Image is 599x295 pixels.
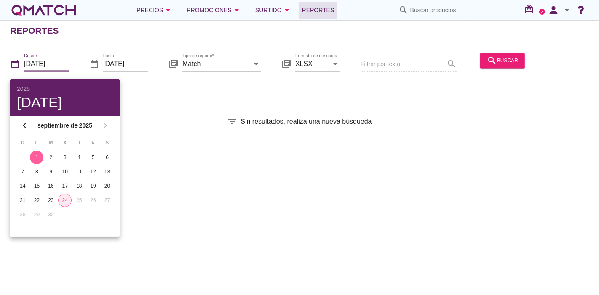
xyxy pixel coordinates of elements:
div: Promociones [187,5,242,15]
div: 5 [86,154,100,161]
div: 7 [16,168,29,175]
div: 11 [72,168,86,175]
button: Promociones [180,2,249,19]
button: 18 [72,179,86,193]
div: 21 [16,197,29,204]
h2: Reportes [10,24,59,37]
th: L [30,136,43,150]
div: 3 [58,154,72,161]
i: arrow_drop_down [562,5,572,15]
div: 15 [30,182,43,190]
div: buscar [487,56,518,66]
input: Desde [24,57,69,71]
button: 3 [58,151,72,164]
button: 1 [30,151,43,164]
i: date_range [89,59,99,69]
button: 9 [44,165,58,178]
button: 12 [86,165,100,178]
input: Tipo de reporte* [182,57,249,71]
div: 2025 [17,86,113,92]
button: 10 [58,165,72,178]
input: Formato de descarga [295,57,329,71]
i: arrow_drop_down [251,59,261,69]
button: 17 [58,179,72,193]
div: 9 [44,168,58,175]
strong: septiembre de 2025 [32,121,98,130]
div: 17 [58,182,72,190]
button: 20 [101,179,114,193]
div: 19 [86,182,100,190]
i: library_books [168,59,179,69]
button: 24 [58,194,72,207]
div: 8 [30,168,43,175]
div: 14 [16,182,29,190]
button: 4 [72,151,86,164]
input: hasta [103,57,148,71]
button: 2 [44,151,58,164]
div: 22 [30,197,43,204]
i: filter_list [227,117,237,127]
div: Surtido [255,5,292,15]
i: search [398,5,409,15]
th: X [58,136,71,150]
button: 14 [16,179,29,193]
a: white-qmatch-logo [10,2,78,19]
button: 15 [30,179,43,193]
span: Reportes [302,5,334,15]
button: Precios [130,2,180,19]
i: person [545,4,562,16]
div: 16 [44,182,58,190]
text: 2 [541,10,543,13]
input: Buscar productos [410,3,462,17]
i: arrow_drop_down [282,5,292,15]
button: buscar [480,53,525,68]
i: search [487,56,497,66]
th: M [44,136,57,150]
div: 2 [44,154,58,161]
button: 5 [86,151,100,164]
a: Reportes [299,2,338,19]
button: 19 [86,179,100,193]
th: S [101,136,114,150]
div: 23 [44,197,58,204]
i: arrow_drop_down [163,5,173,15]
th: D [16,136,29,150]
button: 13 [101,165,114,178]
th: V [86,136,99,150]
div: [DATE] [17,95,113,109]
div: 13 [101,168,114,175]
a: 2 [539,9,545,15]
button: 6 [101,151,114,164]
i: library_books [281,59,291,69]
div: 4 [72,154,86,161]
i: redeem [524,5,537,15]
button: Surtido [249,2,299,19]
div: 10 [58,168,72,175]
button: 11 [72,165,86,178]
button: 23 [44,194,58,207]
i: date_range [10,59,20,69]
i: arrow_drop_down [232,5,242,15]
button: 16 [44,179,58,193]
div: 1 [30,154,43,161]
span: Sin resultados, realiza una nueva búsqueda [241,117,372,127]
div: Precios [136,5,173,15]
div: 20 [101,182,114,190]
div: 18 [72,182,86,190]
button: 8 [30,165,43,178]
button: 22 [30,194,43,207]
div: 6 [101,154,114,161]
button: 7 [16,165,29,178]
button: 21 [16,194,29,207]
i: chevron_left [19,120,29,130]
div: 24 [59,197,71,204]
th: J [72,136,86,150]
div: 12 [86,168,100,175]
i: arrow_drop_down [330,59,340,69]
